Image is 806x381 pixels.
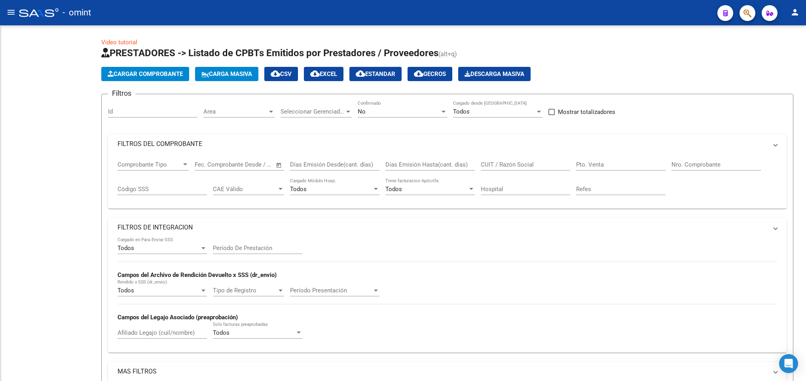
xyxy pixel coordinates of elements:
[213,186,277,193] span: CAE Válido
[304,67,343,81] button: EXCEL
[271,70,292,78] span: CSV
[118,271,277,279] strong: Campos del Archivo de Rendición Devuelto x SSS (dr_envio)
[385,186,402,193] span: Todos
[118,367,768,376] mat-panel-title: MAS FILTROS
[6,8,16,17] mat-icon: menu
[201,70,252,78] span: Carga Masiva
[108,362,787,381] mat-expansion-panel-header: MAS FILTROS
[465,70,524,78] span: Descarga Masiva
[108,88,135,99] h3: Filtros
[118,140,768,148] mat-panel-title: FILTROS DEL COMPROBANTE
[118,161,182,168] span: Comprobante Tipo
[281,108,345,115] span: Seleccionar Gerenciador
[213,329,229,336] span: Todos
[290,186,307,193] span: Todos
[356,69,365,78] mat-icon: cloud_download
[458,67,531,81] button: Descarga Masiva
[358,108,366,115] span: No
[108,70,183,78] span: Cargar Comprobante
[271,69,280,78] mat-icon: cloud_download
[458,67,531,81] app-download-masive: Descarga masiva de comprobantes (adjuntos)
[101,67,189,81] button: Cargar Comprobante
[118,223,768,232] mat-panel-title: FILTROS DE INTEGRACION
[101,39,137,46] a: Video tutorial
[118,287,134,294] span: Todos
[790,8,800,17] mat-icon: person
[195,67,258,81] button: Carga Masiva
[108,218,787,237] mat-expansion-panel-header: FILTROS DE INTEGRACION
[63,4,91,21] span: - omint
[558,107,615,117] span: Mostrar totalizadores
[310,70,337,78] span: EXCEL
[408,67,452,81] button: Gecros
[108,154,787,209] div: FILTROS DEL COMPROBANTE
[275,161,284,170] button: Open calendar
[195,161,227,168] input: Fecha inicio
[234,161,272,168] input: Fecha fin
[118,314,238,321] strong: Campos del Legajo Asociado (preaprobación)
[779,354,798,373] div: Open Intercom Messenger
[213,287,277,294] span: Tipo de Registro
[118,245,134,252] span: Todos
[108,135,787,154] mat-expansion-panel-header: FILTROS DEL COMPROBANTE
[108,237,787,352] div: FILTROS DE INTEGRACION
[349,67,402,81] button: Estandar
[356,70,395,78] span: Estandar
[414,69,423,78] mat-icon: cloud_download
[101,47,438,59] span: PRESTADORES -> Listado de CPBTs Emitidos por Prestadores / Proveedores
[290,287,372,294] span: Período Presentación
[414,70,446,78] span: Gecros
[453,108,470,115] span: Todos
[438,50,457,58] span: (alt+q)
[203,108,267,115] span: Area
[310,69,320,78] mat-icon: cloud_download
[264,67,298,81] button: CSV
